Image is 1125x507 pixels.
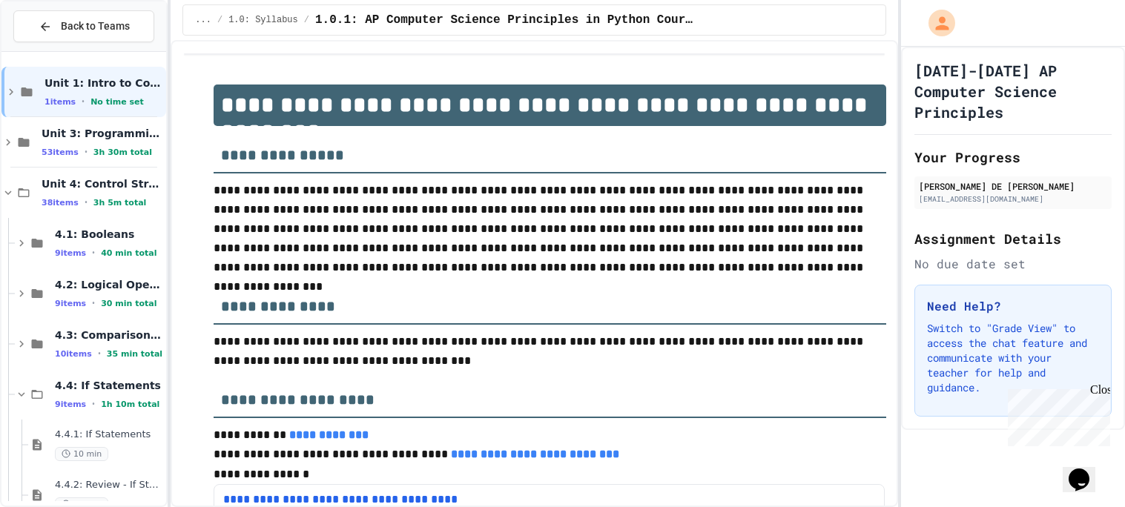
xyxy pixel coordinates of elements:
h1: [DATE]-[DATE] AP Computer Science Principles [914,60,1112,122]
span: 4.4.2: Review - If Statements [55,479,163,491]
span: 53 items [42,148,79,157]
span: 1h 10m total [101,400,159,409]
span: Unit 1: Intro to Computer Science [44,76,163,90]
span: • [82,96,85,107]
span: Unit 3: Programming with Python [42,127,163,140]
span: ... [195,14,211,26]
iframe: chat widget [1063,448,1110,492]
iframe: chat widget [1002,383,1110,446]
span: 40 min total [101,248,156,258]
span: 4.1: Booleans [55,228,163,241]
span: 9 items [55,248,86,258]
span: 10 min [55,447,108,461]
span: 38 items [42,198,79,208]
span: 3h 30m total [93,148,152,157]
span: • [92,297,95,309]
h2: Your Progress [914,147,1112,168]
span: 9 items [55,299,86,308]
span: 1.0: Syllabus [228,14,298,26]
span: 4.4.1: If Statements [55,428,163,441]
span: 4.4: If Statements [55,379,163,392]
span: • [98,348,101,359]
span: • [92,398,95,410]
span: • [85,196,88,208]
span: 30 min total [101,299,156,308]
div: No due date set [914,255,1112,273]
span: 9 items [55,400,86,409]
span: 4.2: Logical Operators [55,278,163,291]
h2: Assignment Details [914,228,1112,249]
span: 3h 5m total [93,198,147,208]
button: Back to Teams [13,10,154,42]
div: My Account [913,6,959,40]
span: • [92,247,95,259]
div: [EMAIL_ADDRESS][DOMAIN_NAME] [919,193,1107,205]
span: 4.3: Comparison Operators [55,328,163,342]
span: 35 min total [107,349,162,359]
span: No time set [90,97,144,107]
div: Chat with us now!Close [6,6,102,94]
span: Unit 4: Control Structures [42,177,163,190]
span: 10 items [55,349,92,359]
span: Back to Teams [61,19,130,34]
p: Switch to "Grade View" to access the chat feature and communicate with your teacher for help and ... [927,321,1099,395]
h3: Need Help? [927,297,1099,315]
span: / [217,14,222,26]
span: • [85,146,88,158]
span: / [304,14,309,26]
span: 1.0.1: AP Computer Science Principles in Python Course Syllabus [315,11,695,29]
div: [PERSON_NAME] DE [PERSON_NAME] [919,179,1107,193]
span: 1 items [44,97,76,107]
